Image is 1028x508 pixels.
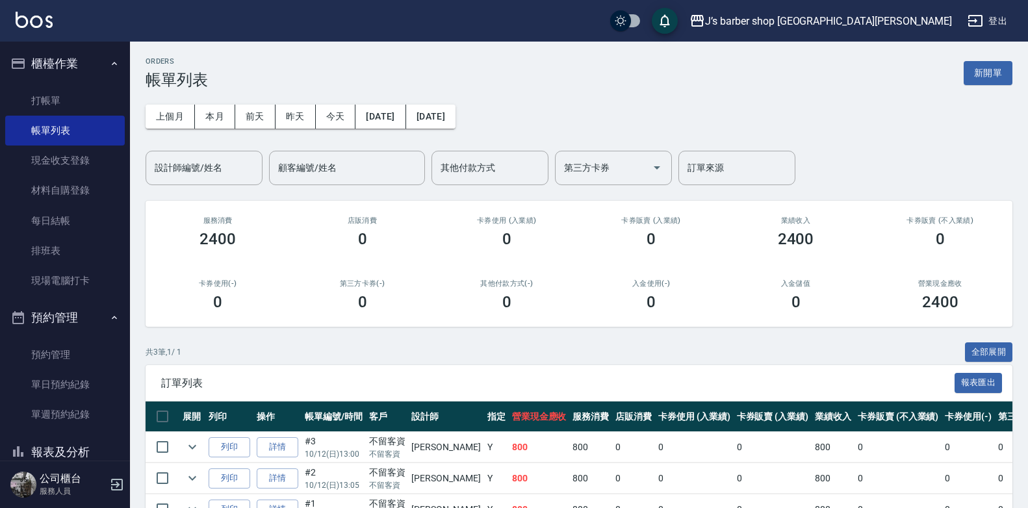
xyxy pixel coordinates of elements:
[778,230,814,248] h3: 2400
[569,401,612,432] th: 服務消費
[884,216,997,225] h2: 卡券販賣 (不入業績)
[146,105,195,129] button: 上個月
[655,401,734,432] th: 卡券使用 (入業績)
[316,105,356,129] button: 今天
[5,301,125,335] button: 預約管理
[647,293,656,311] h3: 0
[962,9,1012,33] button: 登出
[942,463,995,494] td: 0
[484,432,509,463] td: Y
[16,12,53,28] img: Logo
[302,463,366,494] td: #2
[647,157,667,178] button: Open
[161,279,274,288] h2: 卡券使用(-)
[655,463,734,494] td: 0
[408,463,483,494] td: [PERSON_NAME]
[569,463,612,494] td: 800
[652,8,678,34] button: save
[812,463,855,494] td: 800
[655,432,734,463] td: 0
[964,61,1012,85] button: 新開單
[358,230,367,248] h3: 0
[812,432,855,463] td: 800
[305,279,418,288] h2: 第三方卡券(-)
[936,230,945,248] h3: 0
[199,230,236,248] h3: 2400
[40,485,106,497] p: 服務人員
[406,105,456,129] button: [DATE]
[195,105,235,129] button: 本月
[209,468,250,489] button: 列印
[302,401,366,432] th: 帳單編號/時間
[647,230,656,248] h3: 0
[161,377,955,390] span: 訂單列表
[595,216,708,225] h2: 卡券販賣 (入業績)
[305,448,363,460] p: 10/12 (日) 13:00
[812,401,855,432] th: 業績收入
[5,116,125,146] a: 帳單列表
[5,206,125,236] a: 每日結帳
[205,401,253,432] th: 列印
[739,216,852,225] h2: 業績收入
[5,340,125,370] a: 預約管理
[369,479,405,491] p: 不留客資
[183,437,202,457] button: expand row
[355,105,405,129] button: [DATE]
[942,432,995,463] td: 0
[10,472,36,498] img: Person
[942,401,995,432] th: 卡券使用(-)
[257,437,298,457] a: 詳情
[484,463,509,494] td: Y
[955,376,1003,388] a: 報表匯出
[855,463,942,494] td: 0
[5,175,125,205] a: 材料自購登錄
[450,216,563,225] h2: 卡券使用 (入業績)
[366,401,409,432] th: 客戶
[791,293,801,311] h3: 0
[739,279,852,288] h2: 入金儲值
[734,432,812,463] td: 0
[734,401,812,432] th: 卡券販賣 (入業績)
[179,401,205,432] th: 展開
[734,463,812,494] td: 0
[884,279,997,288] h2: 營業現金應收
[502,230,511,248] h3: 0
[5,47,125,81] button: 櫃檯作業
[408,401,483,432] th: 設計師
[855,432,942,463] td: 0
[146,57,208,66] h2: ORDERS
[209,437,250,457] button: 列印
[509,432,570,463] td: 800
[450,279,563,288] h2: 其他付款方式(-)
[612,463,655,494] td: 0
[5,400,125,429] a: 單週預約紀錄
[502,293,511,311] h3: 0
[369,448,405,460] p: 不留客資
[509,463,570,494] td: 800
[276,105,316,129] button: 昨天
[213,293,222,311] h3: 0
[5,236,125,266] a: 排班表
[612,401,655,432] th: 店販消費
[964,66,1012,79] a: 新開單
[183,468,202,488] button: expand row
[509,401,570,432] th: 營業現金應收
[5,146,125,175] a: 現金收支登錄
[595,279,708,288] h2: 入金使用(-)
[955,373,1003,393] button: 報表匯出
[40,472,106,485] h5: 公司櫃台
[569,432,612,463] td: 800
[5,266,125,296] a: 現場電腦打卡
[684,8,957,34] button: J’s barber shop [GEOGRAPHIC_DATA][PERSON_NAME]
[5,370,125,400] a: 單日預約紀錄
[484,401,509,432] th: 指定
[922,293,958,311] h3: 2400
[146,346,181,358] p: 共 3 筆, 1 / 1
[705,13,952,29] div: J’s barber shop [GEOGRAPHIC_DATA][PERSON_NAME]
[5,86,125,116] a: 打帳單
[358,293,367,311] h3: 0
[5,435,125,469] button: 報表及分析
[855,401,942,432] th: 卡券販賣 (不入業績)
[305,479,363,491] p: 10/12 (日) 13:05
[369,435,405,448] div: 不留客資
